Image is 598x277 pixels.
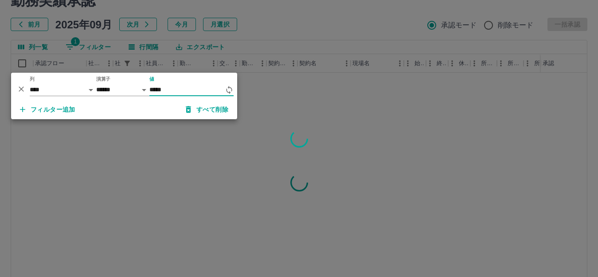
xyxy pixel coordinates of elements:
[179,101,235,117] button: すべて削除
[149,76,154,82] label: 値
[96,76,110,82] label: 演算子
[13,101,82,117] button: フィルター追加
[30,76,35,82] label: 列
[15,82,28,96] button: 削除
